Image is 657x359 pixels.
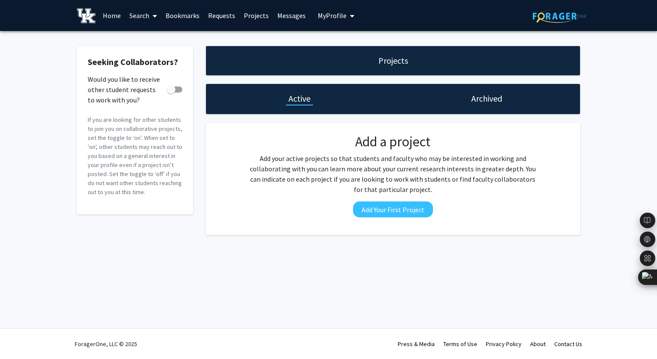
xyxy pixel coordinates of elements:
div: ForagerOne, LLC © 2025 [75,329,137,359]
a: Terms of Use [443,340,477,348]
a: Bookmarks [161,0,204,31]
h1: Active [289,93,310,105]
a: Home [98,0,125,31]
span: My Profile [318,11,347,20]
iframe: Chat [6,320,37,353]
h1: Projects [378,55,408,67]
a: Requests [204,0,239,31]
button: Add Your First Project [353,201,433,217]
img: ForagerOne Logo [533,9,586,23]
a: Press & Media [398,340,435,348]
h1: Archived [471,93,502,105]
a: Contact Us [554,340,582,348]
span: Would you like to receive other student requests to work with you? [88,74,163,105]
p: Add your active projects so that students and faculty who may be interested in working and collab... [247,153,539,195]
img: University of Kentucky Logo [77,8,95,23]
p: If you are looking for other students to join you on collaborative projects, set the toggle to ‘o... [88,115,182,197]
h2: Add a project [247,133,539,150]
a: About [530,340,546,348]
a: Projects [239,0,273,31]
h2: Seeking Collaborators? [88,57,182,67]
a: Privacy Policy [486,340,522,348]
a: Messages [273,0,310,31]
a: Search [125,0,161,31]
